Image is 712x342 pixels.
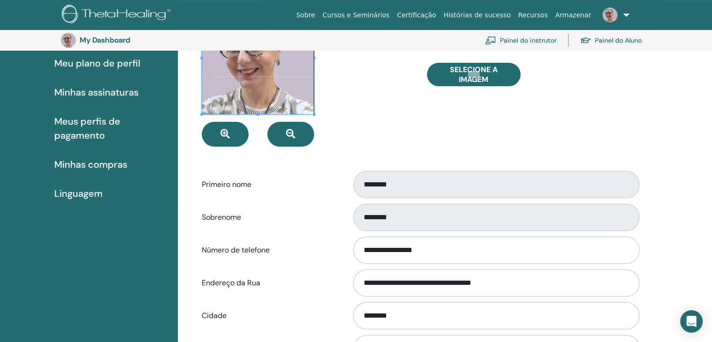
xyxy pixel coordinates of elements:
[62,5,174,26] img: logo.png
[54,114,170,142] span: Meus perfis de pagamento
[54,157,127,171] span: Minhas compras
[468,71,480,78] input: Selecione a imagem
[195,274,345,292] label: Endereço da Rua
[293,7,319,24] a: Sobre
[195,241,345,259] label: Número de telefone
[551,7,595,24] a: Armazenar
[514,7,551,24] a: Recursos
[195,307,345,325] label: Cidade
[580,30,642,51] a: Painel do Aluno
[54,85,139,99] span: Minhas assinaturas
[195,208,345,226] label: Sobrenome
[195,176,345,193] label: Primeiro nome
[319,7,393,24] a: Cursos e Seminários
[61,33,76,48] img: default.jpg
[680,310,703,333] div: Open Intercom Messenger
[393,7,440,24] a: Certificação
[580,37,591,45] img: graduation-cap.svg
[485,30,557,51] a: Painel do instrutor
[54,56,140,70] span: Meu plano de perfil
[439,65,509,84] span: Selecione a imagem
[54,186,103,201] span: Linguagem
[80,36,173,45] h3: My Dashboard
[602,7,617,22] img: default.jpg
[440,7,514,24] a: Histórias de sucesso
[485,36,496,45] img: chalkboard-teacher.svg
